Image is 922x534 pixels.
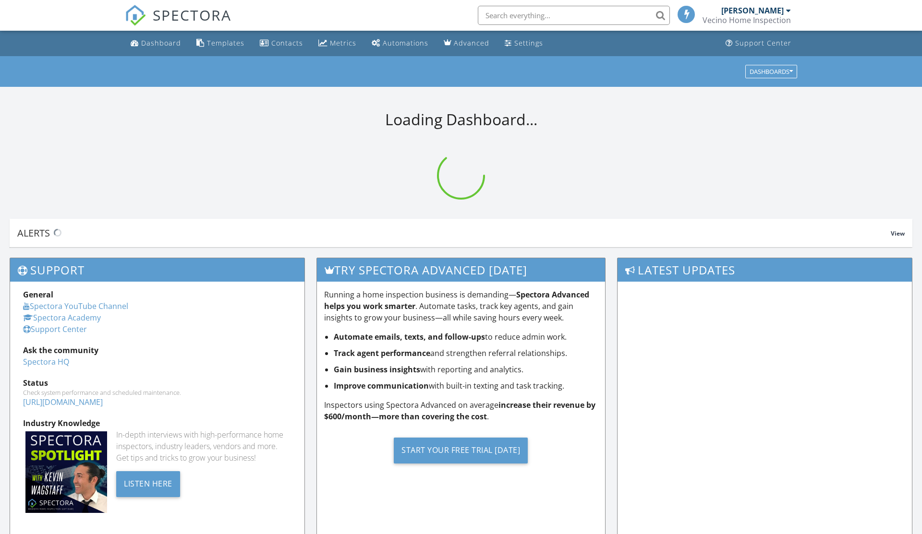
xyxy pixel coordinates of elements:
strong: Gain business insights [334,364,420,375]
img: The Best Home Inspection Software - Spectora [125,5,146,26]
a: Settings [501,35,547,52]
div: Metrics [330,38,356,47]
div: Templates [207,38,244,47]
div: Settings [514,38,543,47]
div: Check system performance and scheduled maintenance. [23,389,291,396]
input: Search everything... [478,6,670,25]
a: Automations (Basic) [368,35,432,52]
div: Industry Knowledge [23,417,291,429]
div: Ask the community [23,344,291,356]
span: View [891,229,905,237]
div: Alerts [17,226,891,239]
a: Advanced [440,35,493,52]
a: [URL][DOMAIN_NAME] [23,397,103,407]
div: Automations [383,38,428,47]
li: with reporting and analytics. [334,364,598,375]
h3: Try spectora advanced [DATE] [317,258,606,282]
img: Spectoraspolightmain [25,431,107,513]
div: Contacts [271,38,303,47]
p: Running a home inspection business is demanding— . Automate tasks, track key agents, and gain ins... [324,289,598,323]
div: Dashboard [141,38,181,47]
div: Start Your Free Trial [DATE] [394,438,528,463]
button: Dashboards [745,65,797,78]
div: Listen Here [116,471,180,497]
div: Vecino Home Inspection [703,15,791,25]
a: SPECTORA [125,13,231,33]
a: Contacts [256,35,307,52]
strong: Improve communication [334,380,429,391]
a: Start Your Free Trial [DATE] [324,430,598,471]
a: Support Center [23,324,87,334]
div: Dashboards [750,68,793,75]
a: Listen Here [116,478,180,488]
span: SPECTORA [153,5,231,25]
strong: Spectora Advanced helps you work smarter [324,289,589,311]
strong: increase their revenue by $600/month—more than covering the cost [324,400,595,422]
strong: Track agent performance [334,348,430,358]
div: In-depth interviews with high-performance home inspectors, industry leaders, vendors and more. Ge... [116,429,291,463]
div: [PERSON_NAME] [721,6,784,15]
a: Spectora HQ [23,356,69,367]
div: Status [23,377,291,389]
a: Templates [193,35,248,52]
li: with built-in texting and task tracking. [334,380,598,392]
strong: Automate emails, texts, and follow-ups [334,332,485,342]
a: Support Center [722,35,795,52]
p: Inspectors using Spectora Advanced on average . [324,399,598,422]
a: Dashboard [127,35,185,52]
li: and strengthen referral relationships. [334,347,598,359]
h3: Latest Updates [618,258,912,282]
strong: General [23,289,53,300]
h3: Support [10,258,304,282]
li: to reduce admin work. [334,331,598,343]
div: Advanced [454,38,489,47]
a: Spectora YouTube Channel [23,301,128,311]
div: Support Center [735,38,791,47]
a: Spectora Academy [23,312,101,323]
a: Metrics [315,35,360,52]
